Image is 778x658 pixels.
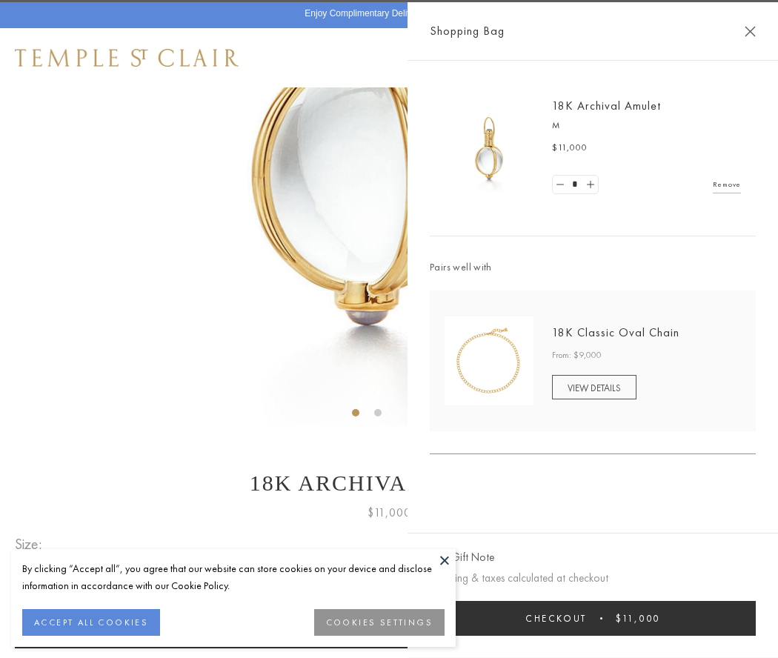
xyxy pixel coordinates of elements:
[15,49,239,67] img: Temple St. Clair
[430,548,494,567] button: Add Gift Note
[430,569,756,588] p: Shipping & taxes calculated at checkout
[15,532,47,556] span: Size:
[553,176,568,194] a: Set quantity to 0
[368,503,411,522] span: $11,000
[616,612,660,625] span: $11,000
[552,375,636,399] a: VIEW DETAILS
[568,382,621,394] span: VIEW DETAILS
[445,316,533,405] img: N88865-OV18
[552,119,741,133] p: M
[314,609,445,636] button: COOKIES SETTINGS
[305,7,465,21] p: Enjoy Complimentary Delivery & Returns
[430,259,756,276] span: Pairs well with
[552,141,588,156] span: $11,000
[552,325,679,340] a: 18K Classic Oval Chain
[552,348,602,363] span: From: $9,000
[22,560,445,594] div: By clicking “Accept all”, you agree that our website can store cookies on your device and disclos...
[430,21,505,41] span: Shopping Bag
[552,98,661,113] a: 18K Archival Amulet
[713,176,741,193] a: Remove
[582,176,597,194] a: Set quantity to 2
[22,609,160,636] button: ACCEPT ALL COOKIES
[445,104,533,193] img: 18K Archival Amulet
[745,26,756,37] button: Close Shopping Bag
[15,471,763,496] h1: 18K Archival Amulet
[430,601,756,636] button: Checkout $11,000
[525,612,587,625] span: Checkout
